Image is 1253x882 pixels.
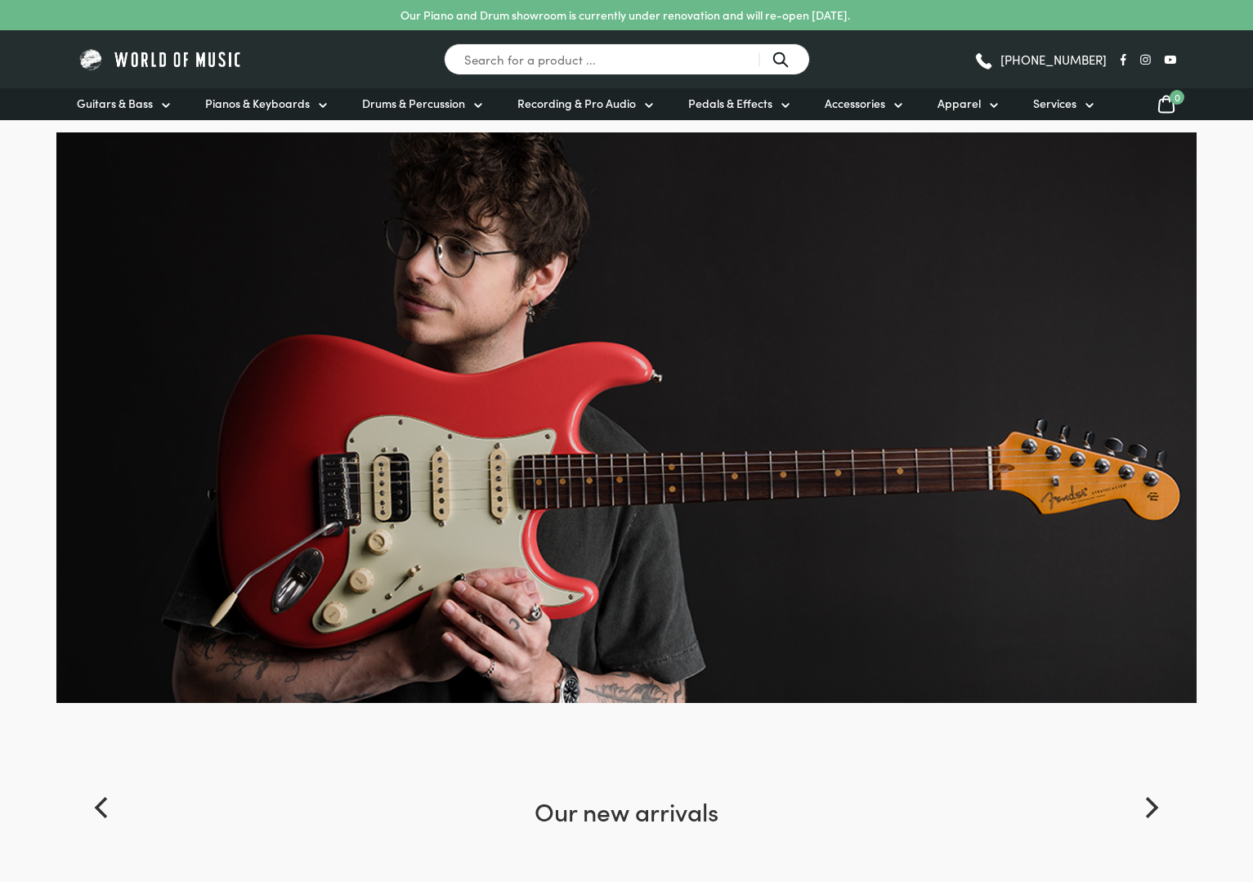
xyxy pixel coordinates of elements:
span: Drums & Percussion [362,95,465,112]
iframe: Chat with our support team [1016,702,1253,882]
span: Recording & Pro Audio [517,95,636,112]
span: Apparel [938,95,981,112]
a: [PHONE_NUMBER] [973,47,1107,72]
button: Previous [85,790,121,826]
span: Pianos & Keyboards [205,95,310,112]
p: Our Piano and Drum showroom is currently under renovation and will re-open [DATE]. [401,7,850,24]
input: Search for a product ... [444,43,810,75]
span: [PHONE_NUMBER] [1000,53,1107,65]
span: Guitars & Bass [77,95,153,112]
span: Services [1033,95,1076,112]
img: Fender-Ultraluxe-Hero [56,132,1197,703]
span: Accessories [825,95,885,112]
img: World of Music [77,47,244,72]
span: Pedals & Effects [688,95,772,112]
span: 0 [1170,90,1184,105]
